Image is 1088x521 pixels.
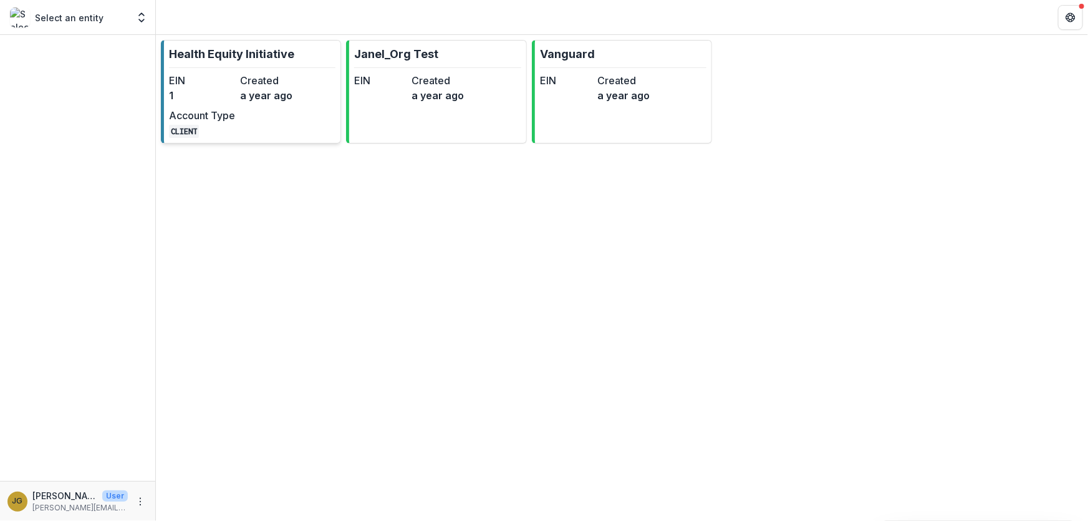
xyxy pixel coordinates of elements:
[540,73,592,88] dt: EIN
[597,88,650,103] dd: a year ago
[240,73,306,88] dt: Created
[161,40,341,144] a: Health Equity InitiativeEIN1Createda year agoAccount TypeCLIENT
[133,5,150,30] button: Open entity switcher
[169,88,235,103] dd: 1
[35,11,104,24] p: Select an entity
[32,502,128,514] p: [PERSON_NAME][EMAIL_ADDRESS][PERSON_NAME][DATE][DOMAIN_NAME]
[102,490,128,502] p: User
[169,125,199,138] code: CLIENT
[169,108,235,123] dt: Account Type
[1058,5,1083,30] button: Get Help
[532,40,712,144] a: VanguardEINCreateda year ago
[412,73,464,88] dt: Created
[540,46,595,62] p: Vanguard
[346,40,526,144] a: Janel_Org TestEINCreateda year ago
[10,7,30,27] img: Select an entity
[597,73,650,88] dt: Created
[32,489,97,502] p: [PERSON_NAME]
[169,46,294,62] p: Health Equity Initiative
[169,73,235,88] dt: EIN
[354,46,438,62] p: Janel_Org Test
[240,88,306,103] dd: a year ago
[354,73,407,88] dt: EIN
[133,494,148,509] button: More
[12,497,23,505] div: Jenna Grant
[412,88,464,103] dd: a year ago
